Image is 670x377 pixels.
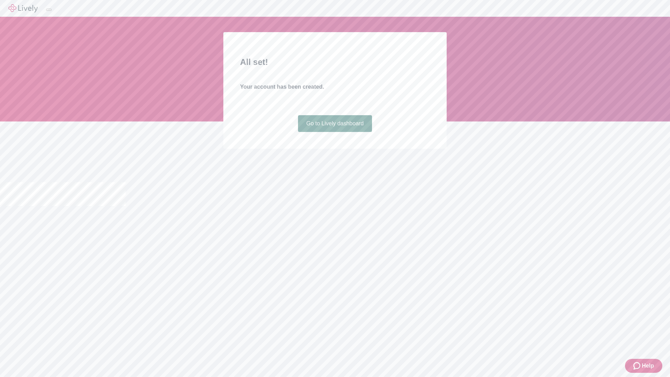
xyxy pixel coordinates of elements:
[240,56,430,68] h2: All set!
[633,362,642,370] svg: Zendesk support icon
[46,9,52,11] button: Log out
[642,362,654,370] span: Help
[240,83,430,91] h4: Your account has been created.
[625,359,662,373] button: Zendesk support iconHelp
[8,4,38,13] img: Lively
[298,115,372,132] a: Go to Lively dashboard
